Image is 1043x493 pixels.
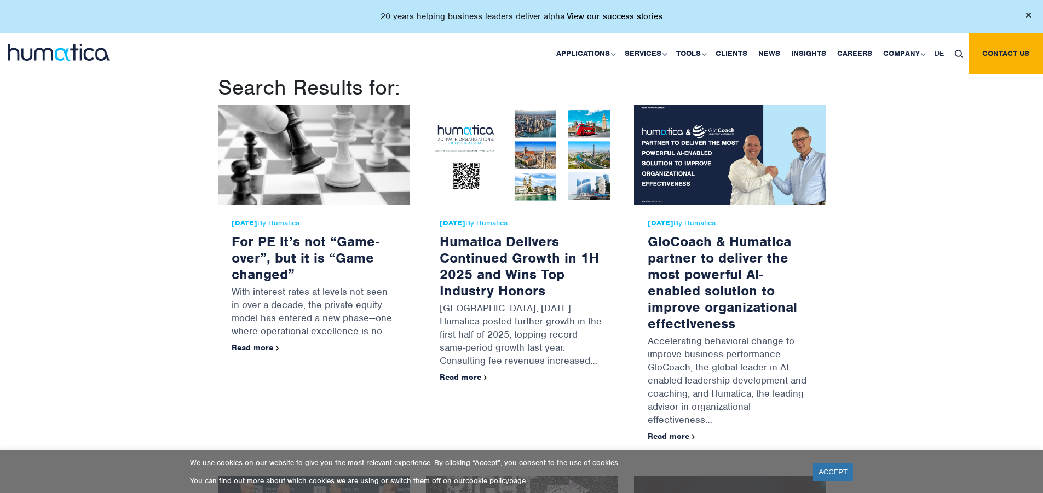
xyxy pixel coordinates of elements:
h1: Search Results for: [218,74,826,101]
p: 20 years helping business leaders deliver alpha. [381,11,662,22]
a: Tools [671,33,710,74]
p: You can find out more about which cookies we are using or switch them off on our page. [190,476,799,485]
img: logo [8,44,110,61]
a: DE [929,33,949,74]
strong: [DATE] [232,218,257,228]
a: Humatica Delivers Continued Growth in 1H 2025 and Wins Top Industry Honors [440,233,599,299]
a: ACCEPT [813,463,853,481]
a: Careers [832,33,878,74]
p: Accelerating behavioral change to improve business performance GloCoach, the global leader in AI-... [648,332,812,432]
img: Humatica Delivers Continued Growth in 1H 2025 and Wins Top Industry Honors [426,105,618,205]
a: For PE it’s not “Game-over”, but it is “Game changed” [232,233,379,283]
img: For PE it’s not “Game-over”, but it is “Game changed” [218,105,410,205]
a: cookie policy [465,476,509,485]
a: Read more [232,343,279,352]
a: Insights [786,33,832,74]
p: [GEOGRAPHIC_DATA], [DATE] – Humatica posted further growth in the first half of 2025, topping rec... [440,299,604,373]
strong: [DATE] [440,218,465,228]
span: DE [935,49,944,58]
p: We use cookies on our website to give you the most relevant experience. By clicking “Accept”, you... [190,458,799,467]
a: Services [619,33,671,74]
img: arrowicon [484,375,487,380]
img: arrowicon [692,434,695,439]
a: Clients [710,33,753,74]
a: Company [878,33,929,74]
img: GloCoach & Humatica partner to deliver the most powerful AI-enabled solution to improve organizat... [634,105,826,205]
a: Contact us [969,33,1043,74]
a: Read more [648,431,695,441]
a: GloCoach & Humatica partner to deliver the most powerful AI-enabled solution to improve organizat... [648,233,797,332]
a: View our success stories [567,11,662,22]
a: Applications [551,33,619,74]
img: arrowicon [276,346,279,351]
span: By Humatica [440,219,604,228]
span: By Humatica [232,219,396,228]
a: Read more [440,372,487,382]
img: search_icon [955,50,963,58]
strong: [DATE] [648,218,673,228]
span: By Humatica [648,219,812,228]
a: News [753,33,786,74]
p: With interest rates at levels not seen in over a decade, the private equity model has entered a n... [232,282,396,343]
